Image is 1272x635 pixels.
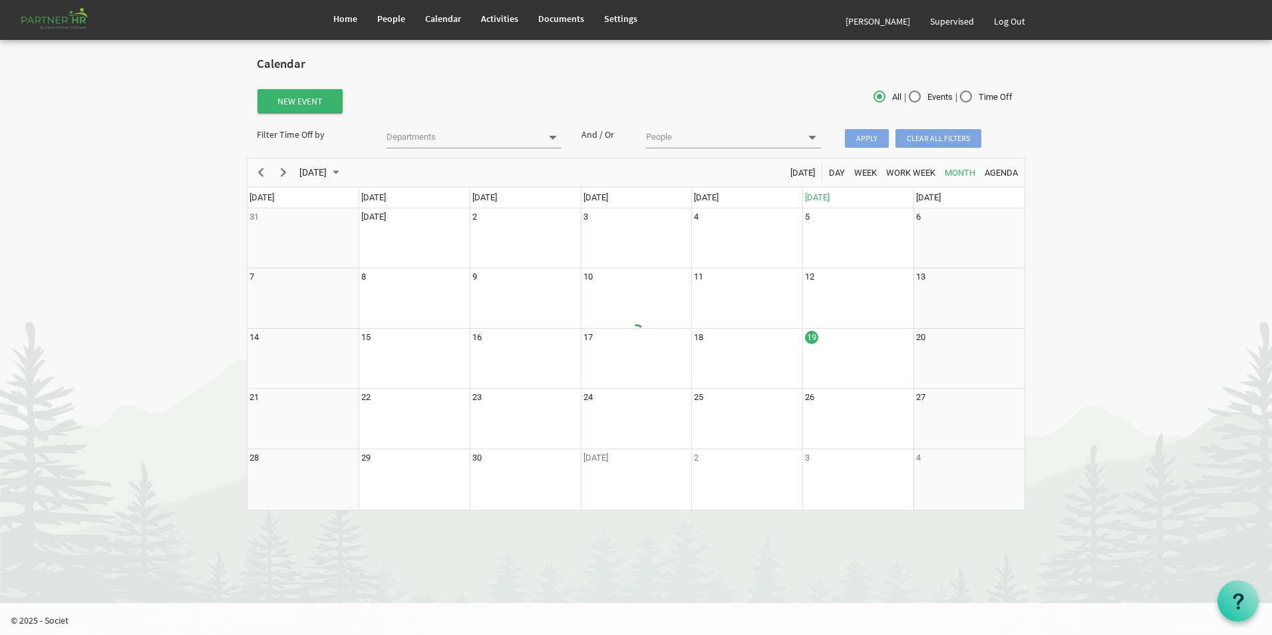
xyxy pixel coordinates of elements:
[766,88,1025,107] div: | |
[481,13,518,25] span: Activities
[909,91,953,103] span: Events
[538,13,584,25] span: Documents
[11,614,1272,627] p: © 2025 - Societ
[571,128,637,141] div: And / Or
[960,91,1013,103] span: Time Off
[247,158,1025,511] schedule: of September 2025
[425,13,461,25] span: Calendar
[845,129,889,148] span: Apply
[333,13,357,25] span: Home
[836,3,920,40] a: [PERSON_NAME]
[377,13,405,25] span: People
[920,3,984,40] a: Supervised
[984,3,1035,40] a: Log Out
[604,13,637,25] span: Settings
[247,128,377,141] div: Filter Time Off by
[646,128,800,146] input: People
[895,129,981,148] span: Clear all filters
[930,15,974,27] span: Supervised
[257,57,1015,71] h2: Calendar
[874,91,901,103] span: All
[387,128,540,146] input: Departments
[257,89,343,113] button: New Event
